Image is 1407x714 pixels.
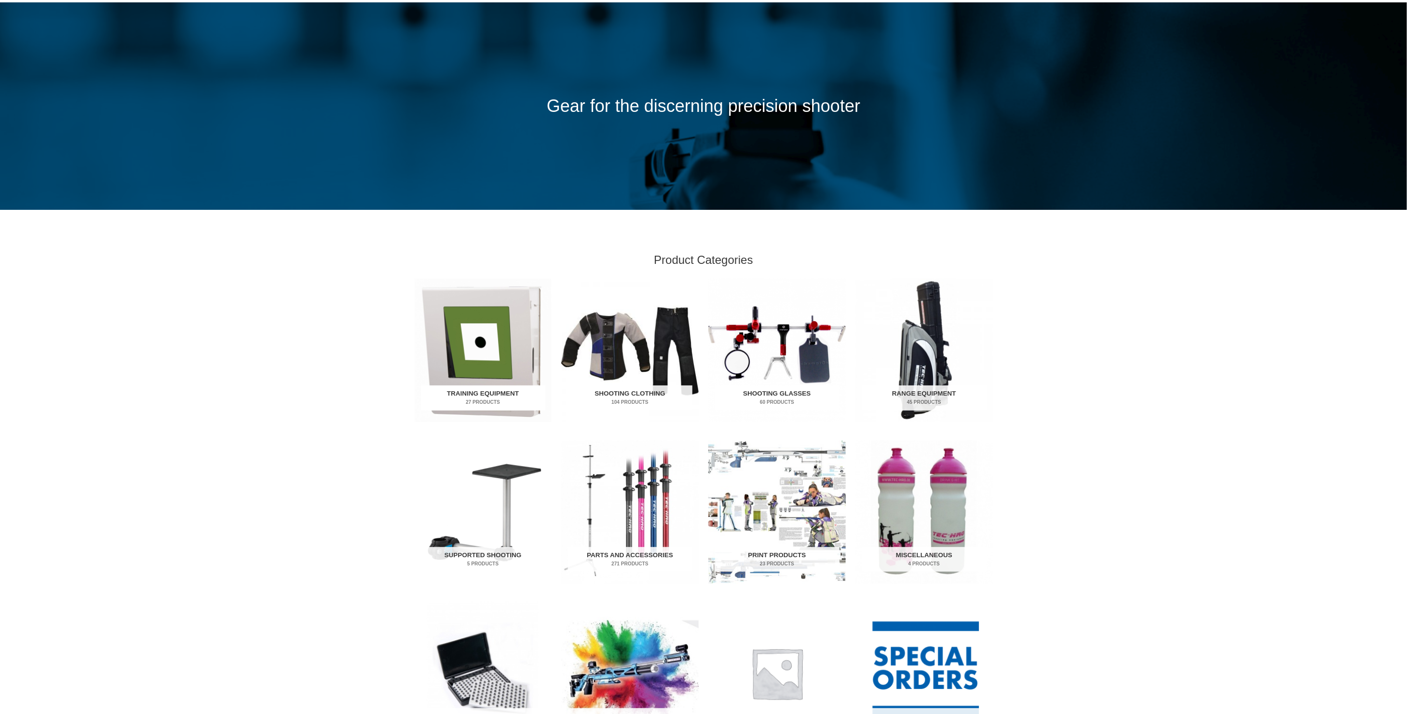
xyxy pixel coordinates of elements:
img: Training Equipment [414,279,552,422]
a: Visit product category Shooting Clothing [561,279,699,422]
img: Miscellaneous [855,440,993,584]
h2: Print Products [715,547,839,572]
mark: 4 Products [862,560,987,567]
img: Print Products [708,440,846,584]
h2: Range Equipment [862,385,987,411]
p: Gear for the discerning precision shooter [414,90,993,123]
mark: 60 Products [715,398,839,406]
h2: Product Categories [414,252,993,267]
a: Visit product category Miscellaneous [855,440,993,584]
h2: Shooting Clothing [568,385,692,411]
a: Visit product category Range Equipment [855,279,993,422]
mark: 23 Products [715,560,839,567]
mark: 45 Products [862,398,987,406]
img: Supported Shooting [414,440,552,584]
mark: 5 Products [421,560,545,567]
a: Visit product category Supported Shooting [414,440,552,584]
a: Visit product category Shooting Glasses [708,279,846,422]
img: Range Equipment [855,279,993,422]
h2: Supported Shooting [421,547,545,572]
img: Shooting Clothing [561,279,699,422]
h2: Parts and Accessories [568,547,692,572]
mark: 104 Products [568,398,692,406]
img: Shooting Glasses [708,279,846,422]
mark: 271 Products [568,560,692,567]
img: Parts and Accessories [561,440,699,584]
h2: Training Equipment [421,385,545,411]
h2: Miscellaneous [862,547,987,572]
h2: Shooting Glasses [715,385,839,411]
a: Visit product category Print Products [708,440,846,584]
a: Visit product category Parts and Accessories [561,440,699,584]
mark: 27 Products [421,398,545,406]
a: Visit product category Training Equipment [414,279,552,422]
